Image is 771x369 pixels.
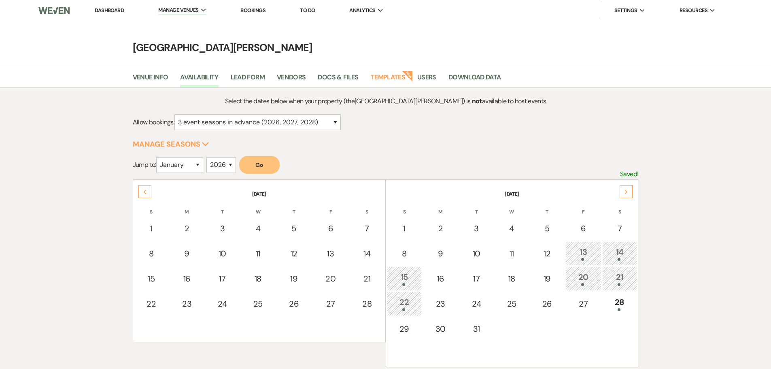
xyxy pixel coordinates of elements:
th: T [529,198,565,215]
div: 28 [607,296,633,311]
div: 25 [499,298,525,310]
a: Lead Form [231,72,265,87]
th: [DATE] [387,181,637,198]
div: 17 [209,273,235,285]
div: 19 [534,273,560,285]
div: 4 [245,222,271,235]
th: S [602,198,637,215]
a: Venue Info [133,72,168,87]
div: 4 [499,222,525,235]
div: 15 [391,271,418,286]
th: W [495,198,529,215]
div: 13 [317,247,344,260]
a: Dashboard [95,7,124,14]
a: To Do [300,7,315,14]
button: Go [239,156,280,174]
div: 21 [354,273,380,285]
div: 5 [280,222,307,235]
div: 11 [245,247,271,260]
div: 18 [499,273,525,285]
div: 7 [607,222,633,235]
div: 30 [427,323,454,335]
th: M [170,198,204,215]
span: Resources [680,6,707,15]
div: 3 [464,222,489,235]
div: 1 [391,222,418,235]
div: 5 [534,222,560,235]
div: 27 [570,298,597,310]
a: Bookings [240,7,265,14]
a: Docs & Files [318,72,358,87]
th: T [276,198,312,215]
div: 6 [317,222,344,235]
div: 14 [354,247,380,260]
th: T [205,198,240,215]
th: S [134,198,169,215]
div: 13 [570,246,597,261]
div: 20 [570,271,597,286]
th: T [459,198,494,215]
th: M [423,198,459,215]
span: Settings [614,6,637,15]
div: 6 [570,222,597,235]
img: Weven Logo [38,2,69,19]
div: 28 [354,298,380,310]
div: 11 [499,247,525,260]
th: S [350,198,384,215]
strong: not [472,97,482,105]
div: 14 [607,246,633,261]
div: 9 [427,247,454,260]
div: 12 [534,247,560,260]
th: S [387,198,422,215]
th: F [312,198,349,215]
a: Vendors [277,72,306,87]
th: F [565,198,601,215]
span: Analytics [349,6,375,15]
a: Users [417,72,436,87]
div: 1 [138,222,164,235]
div: 17 [464,273,489,285]
a: Availability [180,72,218,87]
h4: [GEOGRAPHIC_DATA][PERSON_NAME] [94,41,677,55]
div: 20 [317,273,344,285]
div: 15 [138,273,164,285]
p: Saved! [620,169,638,179]
div: 16 [427,273,454,285]
div: 12 [280,247,307,260]
div: 22 [138,298,164,310]
strong: New [402,70,413,81]
div: 10 [209,247,235,260]
div: 21 [607,271,633,286]
div: 8 [391,247,418,260]
div: 8 [138,247,164,260]
div: 3 [209,222,235,235]
div: 16 [174,273,200,285]
button: Manage Seasons [133,141,209,148]
div: 24 [464,298,489,310]
th: [DATE] [134,181,384,198]
p: Select the dates below when your property (the [GEOGRAPHIC_DATA][PERSON_NAME] ) is available to h... [196,96,575,107]
div: 10 [464,247,489,260]
div: 22 [391,296,418,311]
div: 24 [209,298,235,310]
span: Allow bookings: [133,118,174,126]
a: Templates [371,72,405,87]
div: 26 [534,298,560,310]
div: 27 [317,298,344,310]
div: 2 [427,222,454,235]
div: 23 [174,298,200,310]
div: 23 [427,298,454,310]
div: 26 [280,298,307,310]
a: Download Data [448,72,501,87]
div: 7 [354,222,380,235]
span: Jump to: [133,160,156,169]
div: 25 [245,298,271,310]
div: 31 [464,323,489,335]
div: 2 [174,222,200,235]
div: 9 [174,247,200,260]
span: Manage Venues [158,6,198,14]
div: 18 [245,273,271,285]
div: 19 [280,273,307,285]
th: W [240,198,275,215]
div: 29 [391,323,418,335]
